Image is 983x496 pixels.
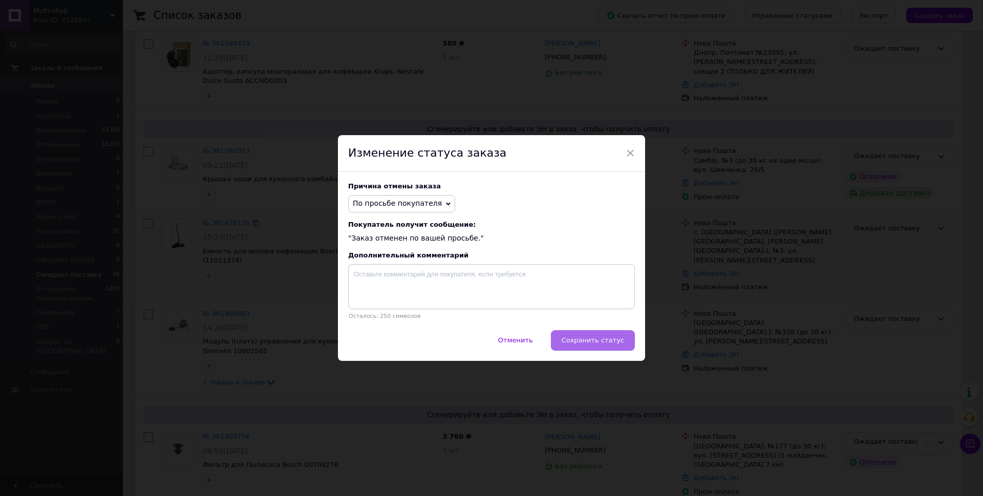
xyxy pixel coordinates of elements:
p: Осталось: 250 символов [348,313,635,319]
span: Отменить [498,336,533,344]
div: Причина отмены заказа [348,182,635,190]
div: Дополнительный комментарий [348,251,635,259]
button: Отменить [487,330,544,351]
span: × [626,144,635,162]
span: Сохранить статус [562,336,624,344]
span: Покупатель получит сообщение: [348,221,635,228]
button: Сохранить статус [551,330,635,351]
span: По просьбе покупателя [353,199,442,207]
div: Изменение статуса заказа [338,135,645,172]
div: "Заказ отменен по вашей просьбе." [348,221,635,244]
